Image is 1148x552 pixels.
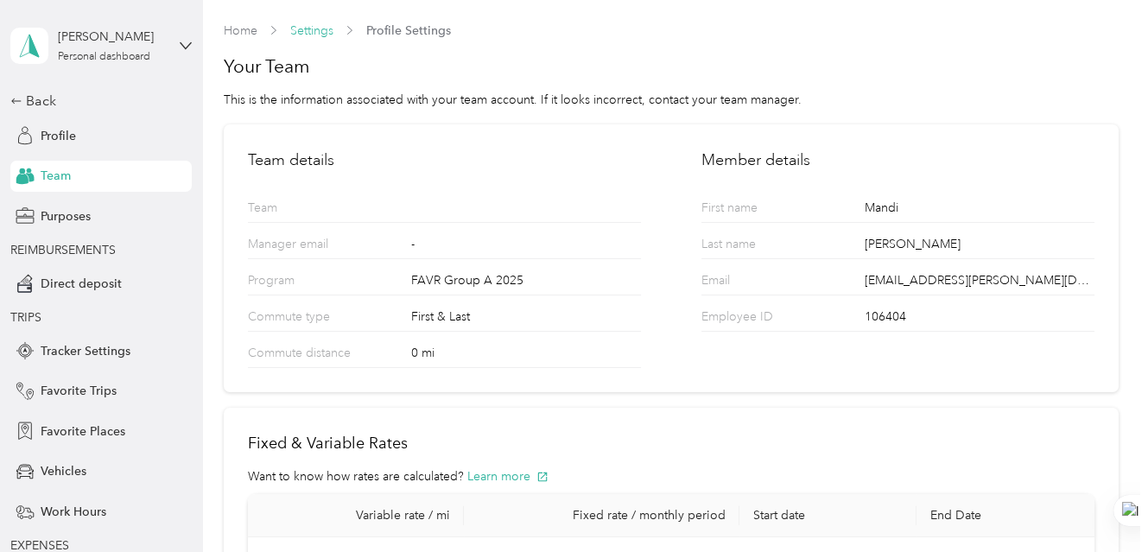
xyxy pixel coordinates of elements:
[1051,455,1148,552] iframe: Everlance-gr Chat Button Frame
[248,494,465,537] th: Variable rate / mi
[58,52,150,62] div: Personal dashboard
[248,432,1094,455] h2: Fixed & Variable Rates
[411,308,640,331] div: First & Last
[248,308,381,331] p: Commute type
[10,310,41,325] span: TRIPS
[41,167,71,185] span: Team
[248,149,641,172] h2: Team details
[224,23,257,38] a: Home
[248,235,381,258] p: Manager email
[865,235,1094,258] div: [PERSON_NAME]
[58,28,166,46] div: [PERSON_NAME]
[916,494,1094,537] th: End Date
[467,467,549,485] button: Learn more
[290,23,333,38] a: Settings
[41,382,117,400] span: Favorite Trips
[41,422,125,441] span: Favorite Places
[464,494,739,537] th: Fixed rate / monthly period
[41,127,76,145] span: Profile
[411,271,640,295] div: FAVR Group A 2025
[10,243,116,257] span: REIMBURSEMENTS
[224,91,1119,109] div: This is the information associated with your team account. If it looks incorrect, contact your te...
[701,199,834,222] p: First name
[739,494,916,537] th: Start date
[701,149,1094,172] h2: Member details
[865,271,1094,295] div: [EMAIL_ADDRESS][PERSON_NAME][DOMAIN_NAME]
[10,91,183,111] div: Back
[41,275,122,293] span: Direct deposit
[366,22,451,40] span: Profile Settings
[248,467,1094,485] div: Want to know how rates are calculated?
[41,462,86,480] span: Vehicles
[701,235,834,258] p: Last name
[701,308,834,331] p: Employee ID
[41,342,130,360] span: Tracker Settings
[701,271,834,295] p: Email
[248,271,381,295] p: Program
[865,199,1094,222] div: Mandi
[41,207,91,225] span: Purposes
[224,54,1119,79] h1: Your Team
[41,503,106,521] span: Work Hours
[411,235,640,258] div: -
[865,308,1094,331] div: 106404
[248,199,381,222] p: Team
[411,344,640,367] div: 0 mi
[248,344,381,367] p: Commute distance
